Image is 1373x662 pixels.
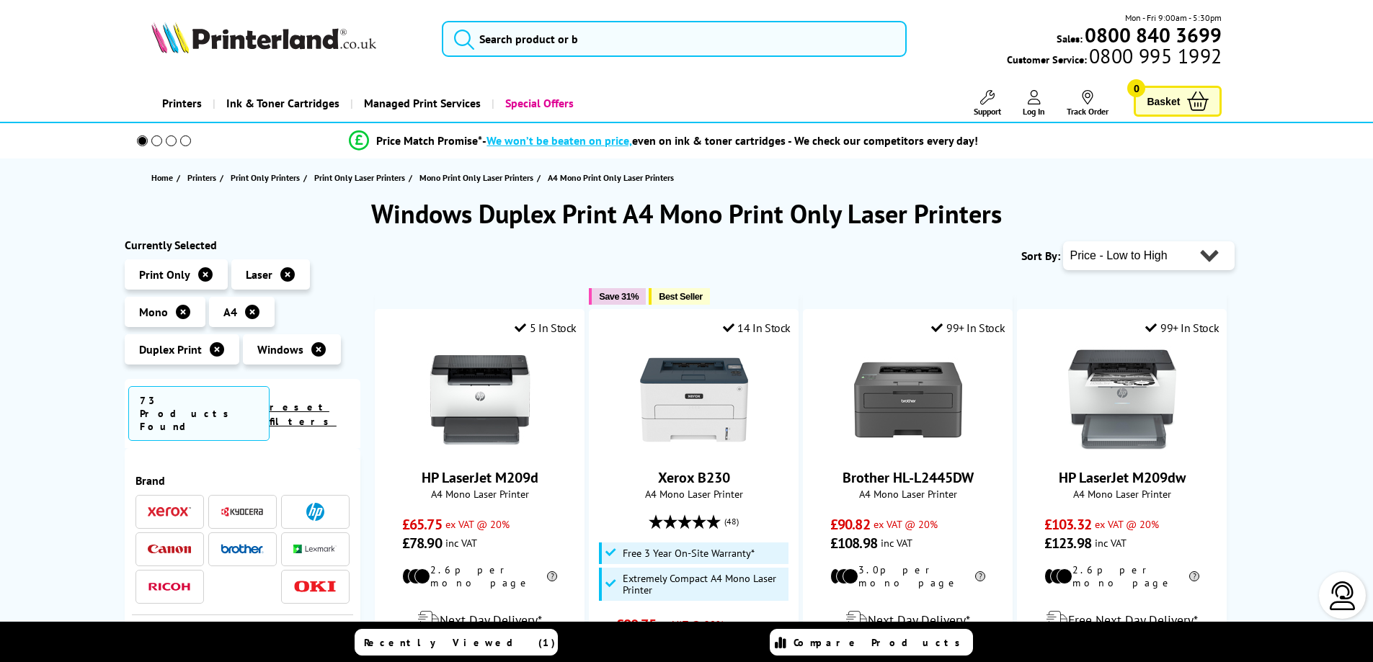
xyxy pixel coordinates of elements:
[659,291,703,302] span: Best Seller
[1083,28,1222,42] a: 0800 840 3699
[1044,515,1091,534] span: £103.32
[486,133,632,148] span: We won’t be beaten on price,
[402,563,557,589] li: 2.6p per mono page
[293,578,337,596] a: OKI
[1134,86,1222,117] a: Basket 0
[515,321,577,335] div: 5 In Stock
[794,636,968,649] span: Compare Products
[151,22,376,53] img: Printerland Logo
[723,321,791,335] div: 14 In Stock
[482,133,978,148] div: - even on ink & toner cartridges - We check our competitors every day!
[151,170,177,185] a: Home
[881,536,912,550] span: inc VAT
[223,305,237,319] span: A4
[1023,90,1045,117] a: Log In
[293,503,337,521] a: HP
[640,442,748,457] a: Xerox B230
[843,468,974,487] a: Brother HL-L2445DW
[830,563,985,589] li: 3.0p per mono page
[350,85,492,122] a: Managed Print Services
[1025,487,1219,501] span: A4 Mono Laser Printer
[1067,90,1108,117] a: Track Order
[293,581,337,593] img: OKI
[442,21,907,57] input: Search product or b
[139,305,168,319] span: Mono
[426,346,534,454] img: HP LaserJet M209d
[974,106,1001,117] span: Support
[1023,106,1045,117] span: Log In
[492,85,585,122] a: Special Offers
[640,346,748,454] img: Xerox B230
[597,487,791,501] span: A4 Mono Laser Printer
[974,90,1001,117] a: Support
[376,133,482,148] span: Price Match Promise*
[445,517,510,531] span: ex VAT @ 20%
[599,291,639,302] span: Save 31%
[257,342,303,357] span: Windows
[422,468,538,487] a: HP LaserJet M209d
[383,600,577,640] div: modal_delivery
[854,346,962,454] img: Brother HL-L2445DW
[623,547,755,559] span: Free 3 Year On-Site Warranty*
[1125,11,1222,24] span: Mon - Fri 9:00am - 5:30pm
[270,401,337,428] a: reset filters
[213,85,350,122] a: Ink & Toner Cartridges
[314,170,409,185] a: Print Only Laser Printers
[221,503,264,521] a: Kyocera
[151,85,213,122] a: Printers
[402,534,442,553] span: £78.90
[659,617,724,631] span: ex VAT @ 20%
[1068,442,1176,457] a: HP LaserJet M209dw
[151,22,425,56] a: Printerland Logo
[293,545,337,553] img: Lexmark
[117,128,1211,153] li: modal_Promise
[231,170,303,185] a: Print Only Printers
[623,573,786,596] span: Extremely Compact A4 Mono Laser Printer
[724,508,739,535] span: (48)
[649,288,710,305] button: Best Seller
[355,629,558,656] a: Recently Viewed (1)
[221,540,264,558] a: Brother
[658,468,730,487] a: Xerox B230
[187,170,216,185] span: Printers
[770,629,973,656] a: Compare Products
[426,442,534,457] a: HP LaserJet M209d
[135,473,350,488] span: Brand
[125,197,1249,231] h1: Windows Duplex Print A4 Mono Print Only Laser Printers
[1007,49,1222,66] span: Customer Service:
[445,536,477,550] span: inc VAT
[148,506,191,516] img: Xerox
[139,342,202,357] span: Duplex Print
[548,172,674,183] span: A4 Mono Print Only Laser Printers
[830,534,877,553] span: £108.98
[187,170,220,185] a: Printers
[419,170,533,185] span: Mono Print Only Laser Printers
[125,238,361,252] div: Currently Selected
[148,545,191,554] img: Canon
[811,600,1005,640] div: modal_delivery
[383,487,577,501] span: A4 Mono Laser Printer
[314,170,405,185] span: Print Only Laser Printers
[221,544,264,554] img: Brother
[231,170,300,185] span: Print Only Printers
[1095,536,1127,550] span: inc VAT
[1328,581,1357,610] img: user-headset-light.svg
[931,321,1005,335] div: 99+ In Stock
[402,515,442,534] span: £65.75
[364,636,556,649] span: Recently Viewed (1)
[854,442,962,457] a: Brother HL-L2445DW
[1145,321,1219,335] div: 99+ In Stock
[874,517,938,531] span: ex VAT @ 20%
[1025,600,1219,640] div: modal_delivery
[589,288,646,305] button: Save 31%
[1068,346,1176,454] img: HP LaserJet M209dw
[1127,79,1145,97] span: 0
[419,170,537,185] a: Mono Print Only Laser Printers
[1044,563,1199,589] li: 2.6p per mono page
[306,503,324,521] img: HP
[148,503,191,521] a: Xerox
[1021,249,1060,263] span: Sort By:
[830,515,870,534] span: £90.82
[1147,91,1180,111] span: Basket
[221,506,264,517] img: Kyocera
